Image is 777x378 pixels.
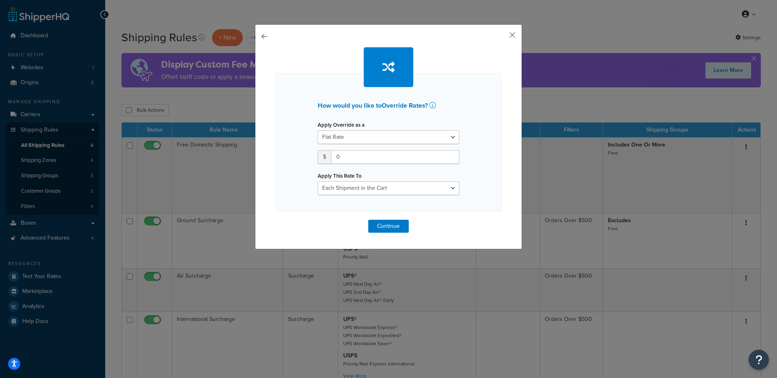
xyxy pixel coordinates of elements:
[318,122,365,128] label: Apply Override as a
[749,350,769,370] button: Open Resource Center
[318,102,459,109] h2: How would you like to Override Rates ?
[318,173,361,179] label: Apply This Rate To
[318,150,331,164] span: $
[429,102,438,109] a: Learn more about setting up shipping rules
[368,220,409,233] button: Continue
